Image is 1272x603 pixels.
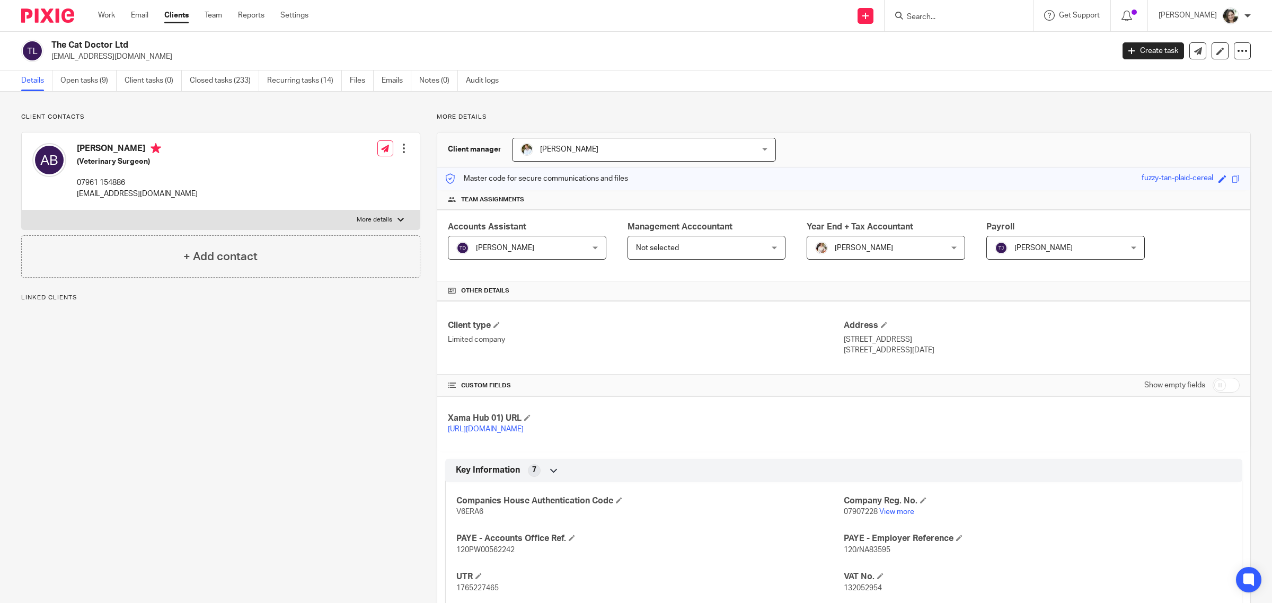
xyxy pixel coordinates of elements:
a: Closed tasks (233) [190,70,259,91]
span: Get Support [1059,12,1100,19]
a: View more [879,508,914,516]
p: Master code for secure communications and files [445,173,628,184]
h4: UTR [456,571,844,582]
a: Work [98,10,115,21]
span: 07907228 [844,508,878,516]
a: Clients [164,10,189,21]
a: Files [350,70,374,91]
h4: PAYE - Employer Reference [844,533,1231,544]
img: svg%3E [456,242,469,254]
p: 07961 154886 [77,178,198,188]
div: fuzzy-tan-plaid-cereal [1142,173,1213,185]
p: More details [357,216,392,224]
h4: PAYE - Accounts Office Ref. [456,533,844,544]
span: 1765227465 [456,584,499,592]
a: Audit logs [466,70,507,91]
span: Not selected [636,244,679,252]
h4: Company Reg. No. [844,495,1231,507]
a: Notes (0) [419,70,458,91]
h4: Companies House Authentication Code [456,495,844,507]
h4: Address [844,320,1240,331]
i: Primary [151,143,161,154]
a: Team [205,10,222,21]
p: Limited company [448,334,844,345]
p: [STREET_ADDRESS][DATE] [844,345,1240,356]
span: Accounts Assistant [448,223,526,231]
span: Year End + Tax Accountant [807,223,913,231]
a: Emails [382,70,411,91]
h4: Client type [448,320,844,331]
img: Pixie [21,8,74,23]
span: [PERSON_NAME] [1014,244,1073,252]
h4: Xama Hub 01) URL [448,413,844,424]
span: Payroll [986,223,1014,231]
a: [URL][DOMAIN_NAME] [448,425,524,433]
a: Open tasks (9) [60,70,117,91]
img: svg%3E [32,143,66,177]
h4: CUSTOM FIELDS [448,382,844,390]
p: Linked clients [21,294,420,302]
a: Reports [238,10,264,21]
span: 132052954 [844,584,882,592]
span: [PERSON_NAME] [835,244,893,252]
p: [STREET_ADDRESS] [844,334,1240,345]
p: [EMAIL_ADDRESS][DOMAIN_NAME] [51,51,1107,62]
img: Kayleigh%20Henson.jpeg [815,242,828,254]
span: V6ERA6 [456,508,483,516]
a: Client tasks (0) [125,70,182,91]
a: Details [21,70,52,91]
span: [PERSON_NAME] [476,244,534,252]
h4: VAT No. [844,571,1231,582]
p: [EMAIL_ADDRESS][DOMAIN_NAME] [77,189,198,199]
span: 7 [532,465,536,475]
p: [PERSON_NAME] [1159,10,1217,21]
p: More details [437,113,1251,121]
img: sarah-royle.jpg [520,143,533,156]
a: Create task [1123,42,1184,59]
img: svg%3E [995,242,1008,254]
input: Search [906,13,1001,22]
h4: [PERSON_NAME] [77,143,198,156]
span: Other details [461,287,509,295]
span: 120/NA83595 [844,546,890,554]
h5: (Veterinary Surgeon) [77,156,198,167]
span: Key Information [456,465,520,476]
img: svg%3E [21,40,43,62]
span: 120PW00562242 [456,546,515,554]
p: Client contacts [21,113,420,121]
h2: The Cat Doctor Ltd [51,40,896,51]
img: barbara-raine-.jpg [1222,7,1239,24]
h3: Client manager [448,144,501,155]
h4: + Add contact [183,249,258,265]
a: Settings [280,10,308,21]
label: Show empty fields [1144,380,1205,391]
span: Management Acccountant [628,223,732,231]
a: Recurring tasks (14) [267,70,342,91]
span: Team assignments [461,196,524,204]
span: [PERSON_NAME] [540,146,598,153]
a: Email [131,10,148,21]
